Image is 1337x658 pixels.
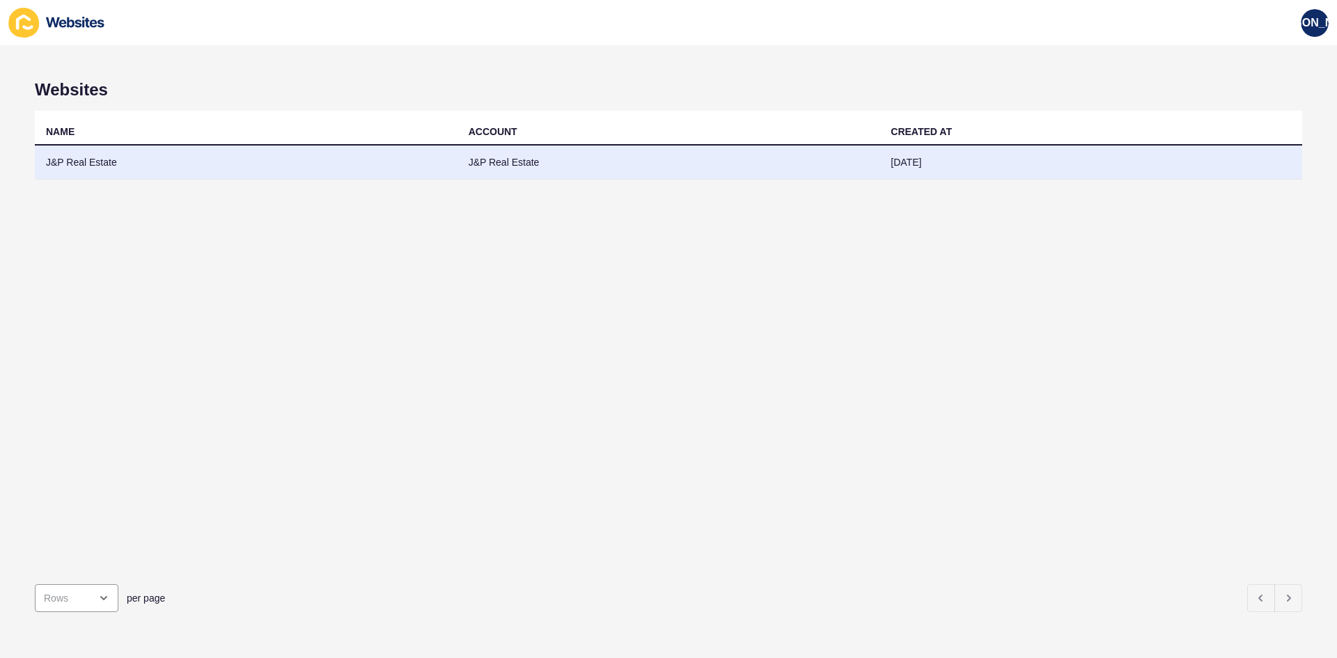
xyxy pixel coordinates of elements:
td: [DATE] [879,146,1302,180]
span: per page [127,591,165,605]
td: J&P Real Estate [458,146,880,180]
div: ACCOUNT [469,125,517,139]
div: NAME [46,125,75,139]
td: J&P Real Estate [35,146,458,180]
h1: Websites [35,80,1302,100]
div: open menu [35,584,118,612]
div: CREATED AT [891,125,952,139]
